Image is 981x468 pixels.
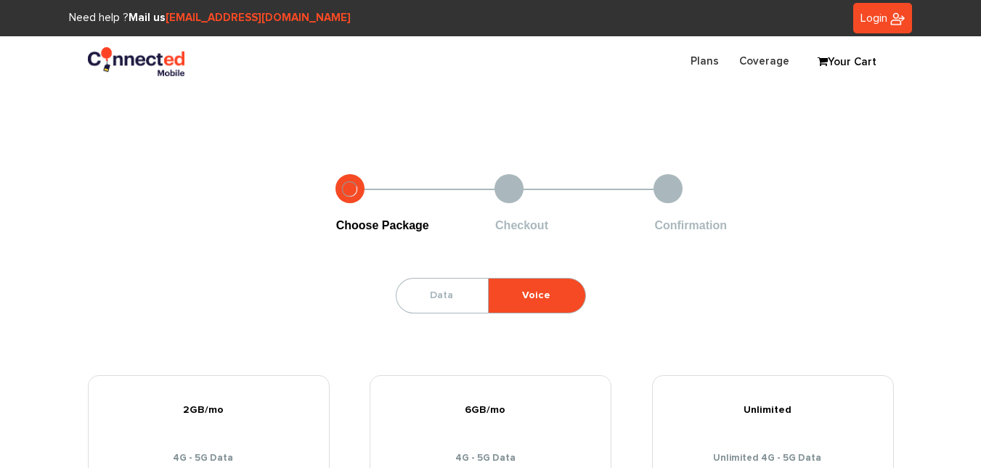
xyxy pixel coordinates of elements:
[381,452,600,466] li: 4G - 5G Data
[129,12,351,23] strong: Mail us
[489,279,584,313] a: Voice
[664,405,882,416] h5: Unlimited
[99,405,318,416] h5: 2GB/mo
[654,219,727,231] span: Confirmation
[166,12,351,23] a: [EMAIL_ADDRESS][DOMAIN_NAME]
[860,12,887,24] span: Login
[664,452,882,466] li: Unlimited 4G - 5G Data
[680,47,729,75] a: Plans
[812,300,981,468] iframe: Chat Widget
[810,52,883,73] a: Your Cart
[336,219,429,231] span: Choose Package
[729,47,799,75] a: Coverage
[495,219,548,231] span: Checkout
[396,279,487,313] a: Data
[69,12,351,23] span: Need help ?
[381,405,600,416] h5: 6GB/mo
[99,452,318,466] li: 4G - 5G Data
